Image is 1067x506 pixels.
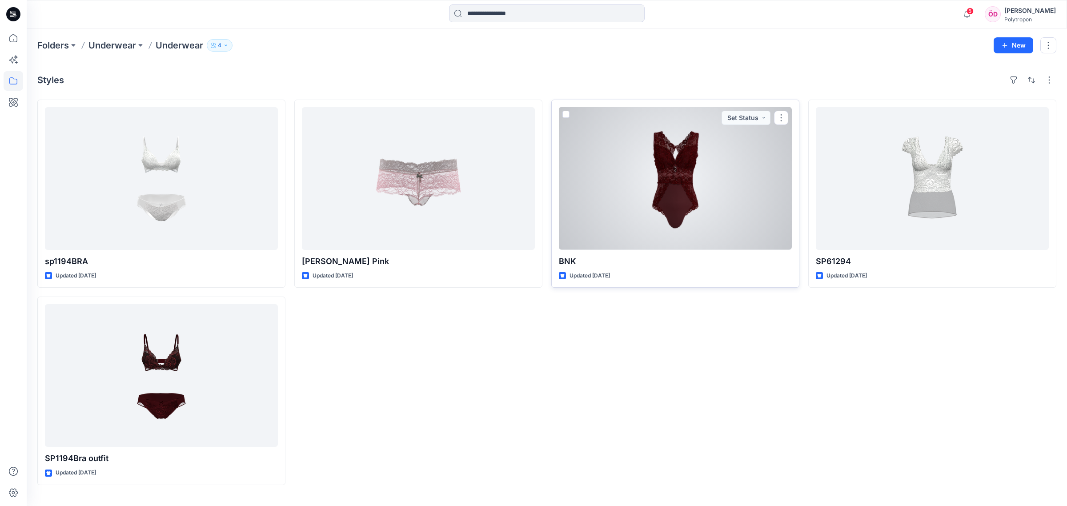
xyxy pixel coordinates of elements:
p: SP1194Bra outfit [45,452,278,465]
a: SP1194Bra outfit [45,304,278,447]
button: 4 [207,39,233,52]
p: sp1194BRA [45,255,278,268]
p: SP61294 [816,255,1049,268]
a: SP61294 [816,107,1049,250]
div: [PERSON_NAME] [1004,5,1056,16]
p: Updated [DATE] [826,271,867,281]
p: Updated [DATE] [56,271,96,281]
p: [PERSON_NAME] Pink [302,255,535,268]
a: Underwear [88,39,136,52]
p: 4 [218,40,221,50]
div: ÖD [985,6,1001,22]
p: Updated [DATE] [313,271,353,281]
button: New [994,37,1033,53]
h4: Styles [37,75,64,85]
p: BNK [559,255,792,268]
a: BNK [559,107,792,250]
p: Updated [DATE] [56,468,96,478]
span: 5 [967,8,974,15]
p: Underwear [156,39,203,52]
a: Koza Pink [302,107,535,250]
a: sp1194BRA [45,107,278,250]
div: Polytropon [1004,16,1056,23]
a: Folders [37,39,69,52]
p: Updated [DATE] [570,271,610,281]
